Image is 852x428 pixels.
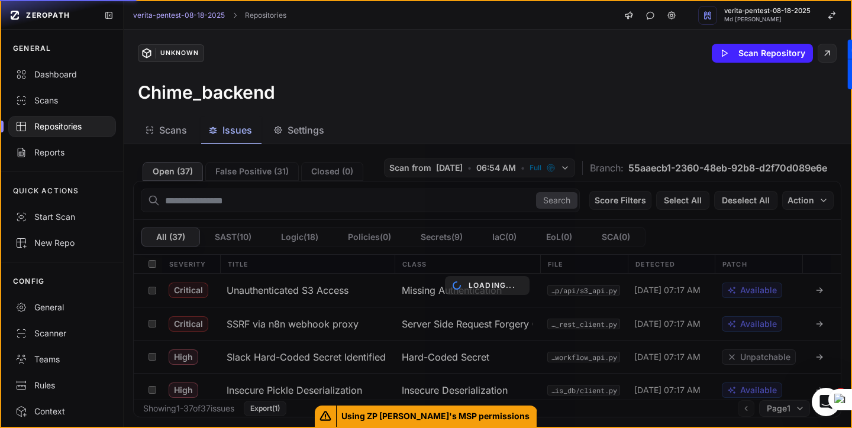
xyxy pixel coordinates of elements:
[15,380,109,391] div: Rules
[15,69,109,80] div: Dashboard
[724,8,811,14] span: verita-pentest-08-18-2025
[222,123,252,137] span: Issues
[133,11,286,20] nav: breadcrumb
[712,44,813,63] button: Scan Repository
[1,140,123,166] a: Reports
[1,320,123,346] a: Scanner
[1,398,123,424] a: Context
[1,87,123,114] a: Scans
[469,281,515,290] p: Loading...
[836,388,845,397] span: 1
[155,48,204,59] div: Unknown
[6,6,95,25] a: ZEROPATH
[231,11,239,20] svg: chevron right,
[13,44,51,53] p: GENERAL
[1,61,123,87] a: Dashboard
[13,186,79,196] p: QUICK ACTIONS
[13,277,44,286] p: CONFIG
[15,301,109,313] div: General
[245,11,286,20] a: Repositories
[337,406,537,427] span: Using ZP [PERSON_NAME]'s MSP permissions
[138,82,275,103] h3: Chime_backend
[133,11,225,20] a: verita-pentest-08-18-2025
[1,372,123,398] a: Rules
[15,211,109,223] div: Start Scan
[15,354,109,365] div: Teams
[15,147,109,158] div: Reports
[1,294,123,320] a: General
[159,123,187,137] span: Scans
[724,17,811,22] span: Md [PERSON_NAME]
[26,11,70,20] span: ZEROPATH
[1,230,123,256] a: New Repo
[15,406,109,417] div: Context
[691,1,851,30] button: verita-pentest-08-18-2025 Md [PERSON_NAME]
[15,121,109,132] div: Repositories
[15,328,109,339] div: Scanner
[15,95,109,106] div: Scans
[812,388,840,416] iframe: Intercom live chat
[288,123,324,137] span: Settings
[1,346,123,372] a: Teams
[1,114,123,140] a: Repositories
[1,204,123,230] button: Start Scan
[15,237,109,249] div: New Repo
